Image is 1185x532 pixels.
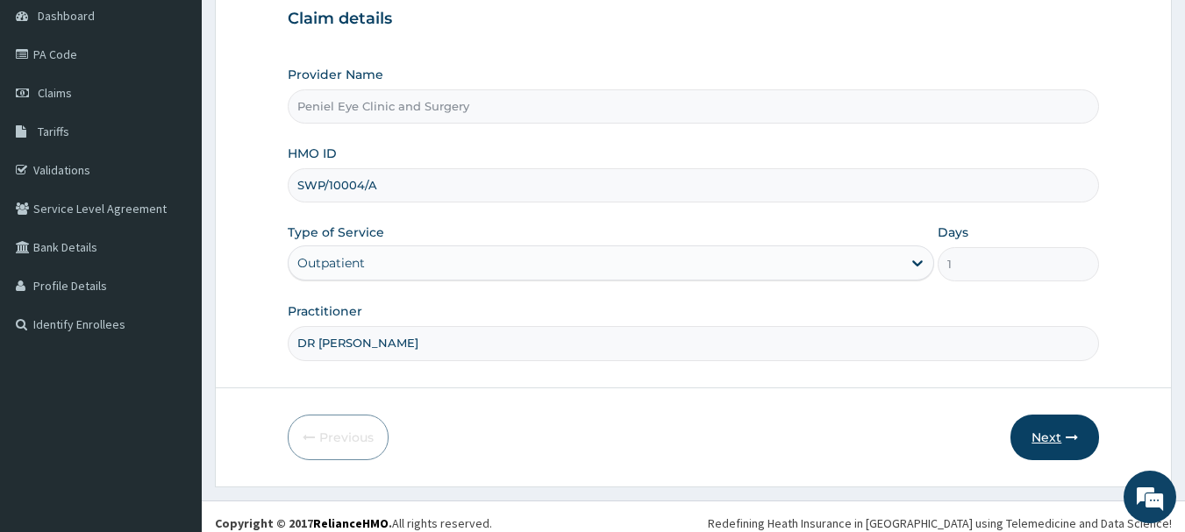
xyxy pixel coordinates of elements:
span: Tariffs [38,124,69,139]
div: Redefining Heath Insurance in [GEOGRAPHIC_DATA] using Telemedicine and Data Science! [708,514,1172,532]
label: Practitioner [288,302,362,320]
a: RelianceHMO [313,515,389,531]
div: Minimize live chat window [288,9,330,51]
span: We're online! [102,156,242,333]
input: Enter Name [288,326,1100,360]
button: Next [1010,415,1099,460]
span: Dashboard [38,8,95,24]
span: Claims [38,85,72,101]
button: Previous [288,415,389,460]
label: Provider Name [288,66,383,83]
h3: Claim details [288,10,1100,29]
label: Type of Service [288,223,384,241]
input: Enter HMO ID [288,168,1100,202]
label: Days [938,223,968,241]
label: HMO ID [288,145,337,162]
strong: Copyright © 2017 . [215,515,392,531]
div: Outpatient [297,254,365,272]
div: Chat with us now [91,98,295,121]
img: d_794563401_company_1708531726252_794563401 [32,88,71,131]
textarea: Type your message and hit 'Enter' [9,350,334,411]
